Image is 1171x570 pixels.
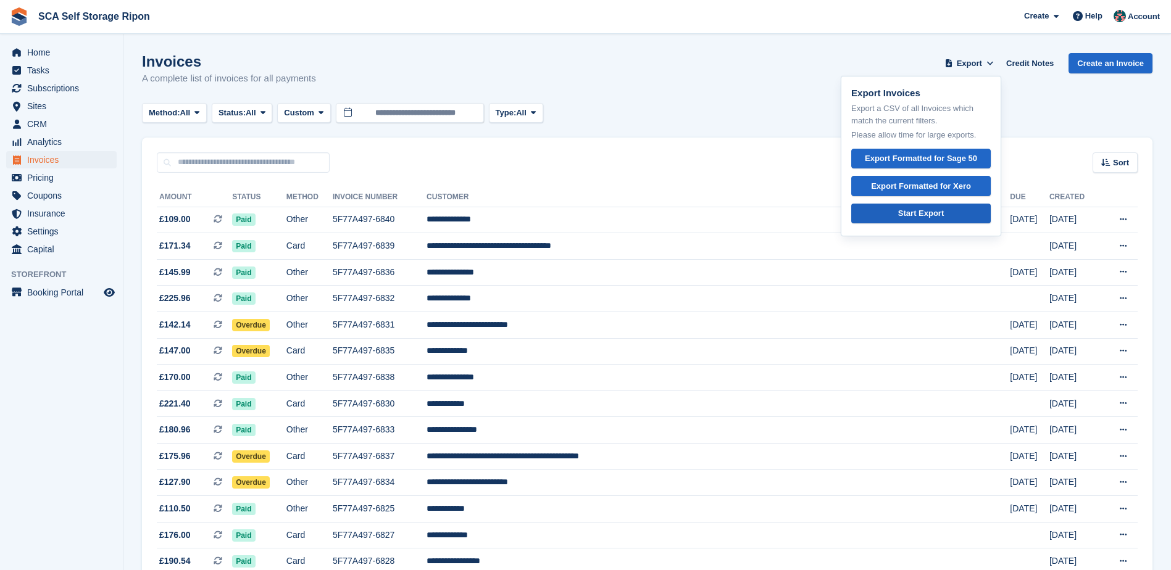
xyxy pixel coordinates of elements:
td: Card [286,390,333,417]
td: Other [286,312,333,339]
td: Other [286,469,333,496]
a: menu [6,241,117,258]
th: Status [232,188,286,207]
a: Create an Invoice [1069,53,1152,73]
span: Status: [219,107,246,119]
span: Booking Portal [27,284,101,301]
span: Paid [232,424,255,436]
a: menu [6,44,117,61]
span: Invoices [27,151,101,168]
a: Export Formatted for Xero [851,176,991,196]
td: [DATE] [1049,390,1101,417]
td: [DATE] [1010,207,1049,233]
a: menu [6,187,117,204]
td: Other [286,365,333,391]
a: menu [6,80,117,97]
span: Settings [27,223,101,240]
td: Other [286,207,333,233]
h1: Invoices [142,53,316,70]
a: SCA Self Storage Ripon [33,6,155,27]
a: Start Export [851,204,991,224]
span: All [246,107,256,119]
span: All [180,107,191,119]
span: £221.40 [159,397,191,410]
td: 5F77A497-6837 [333,444,427,470]
span: Paid [232,398,255,410]
span: Paid [232,503,255,515]
span: Overdue [232,476,270,489]
p: Export a CSV of all Invoices which match the current filters. [851,102,991,126]
th: Invoice Number [333,188,427,207]
img: stora-icon-8386f47178a22dfd0bd8f6a31ec36ba5ce8667c1dd55bd0f319d3a0aa187defe.svg [10,7,28,26]
span: £225.96 [159,292,191,305]
td: 5F77A497-6832 [333,286,427,312]
a: Preview store [102,285,117,300]
td: [DATE] [1049,312,1101,339]
a: menu [6,284,117,301]
td: Other [286,417,333,444]
span: £175.96 [159,450,191,463]
span: Create [1024,10,1049,22]
span: Coupons [27,187,101,204]
span: £109.00 [159,213,191,226]
td: [DATE] [1049,286,1101,312]
span: Overdue [232,450,270,463]
td: [DATE] [1010,444,1049,470]
td: [DATE] [1010,496,1049,522]
td: 5F77A497-6831 [333,312,427,339]
span: £180.96 [159,423,191,436]
span: Capital [27,241,101,258]
span: £176.00 [159,529,191,542]
div: Start Export [898,207,944,220]
span: £110.50 [159,502,191,515]
th: Created [1049,188,1101,207]
td: 5F77A497-6840 [333,207,427,233]
span: Pricing [27,169,101,186]
div: Export Formatted for Xero [871,180,971,192]
a: menu [6,223,117,240]
div: Export Formatted for Sage 50 [865,152,977,165]
button: Method: All [142,103,207,123]
td: [DATE] [1010,338,1049,365]
td: [DATE] [1049,365,1101,391]
span: £190.54 [159,555,191,568]
span: All [516,107,527,119]
td: 5F77A497-6827 [333,522,427,548]
td: Other [286,496,333,522]
a: Credit Notes [1001,53,1059,73]
td: [DATE] [1049,444,1101,470]
a: menu [6,205,117,222]
td: Card [286,233,333,260]
td: [DATE] [1010,312,1049,339]
span: Paid [232,555,255,568]
span: Subscriptions [27,80,101,97]
td: [DATE] [1049,259,1101,286]
a: menu [6,62,117,79]
span: Custom [284,107,314,119]
td: 5F77A497-6836 [333,259,427,286]
span: Sort [1113,157,1129,169]
td: [DATE] [1049,469,1101,496]
span: £127.90 [159,476,191,489]
span: Type: [496,107,517,119]
td: [DATE] [1049,233,1101,260]
td: 5F77A497-6838 [333,365,427,391]
a: menu [6,115,117,133]
span: Paid [232,529,255,542]
span: Method: [149,107,180,119]
span: £145.99 [159,266,191,279]
th: Due [1010,188,1049,207]
span: £142.14 [159,318,191,331]
span: Overdue [232,345,270,357]
td: [DATE] [1049,522,1101,548]
td: Other [286,286,333,312]
td: [DATE] [1049,417,1101,444]
button: Custom [277,103,330,123]
td: [DATE] [1049,496,1101,522]
td: 5F77A497-6833 [333,417,427,444]
td: 5F77A497-6834 [333,469,427,496]
td: Card [286,522,333,548]
a: menu [6,133,117,151]
p: A complete list of invoices for all payments [142,72,316,86]
td: [DATE] [1049,207,1101,233]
